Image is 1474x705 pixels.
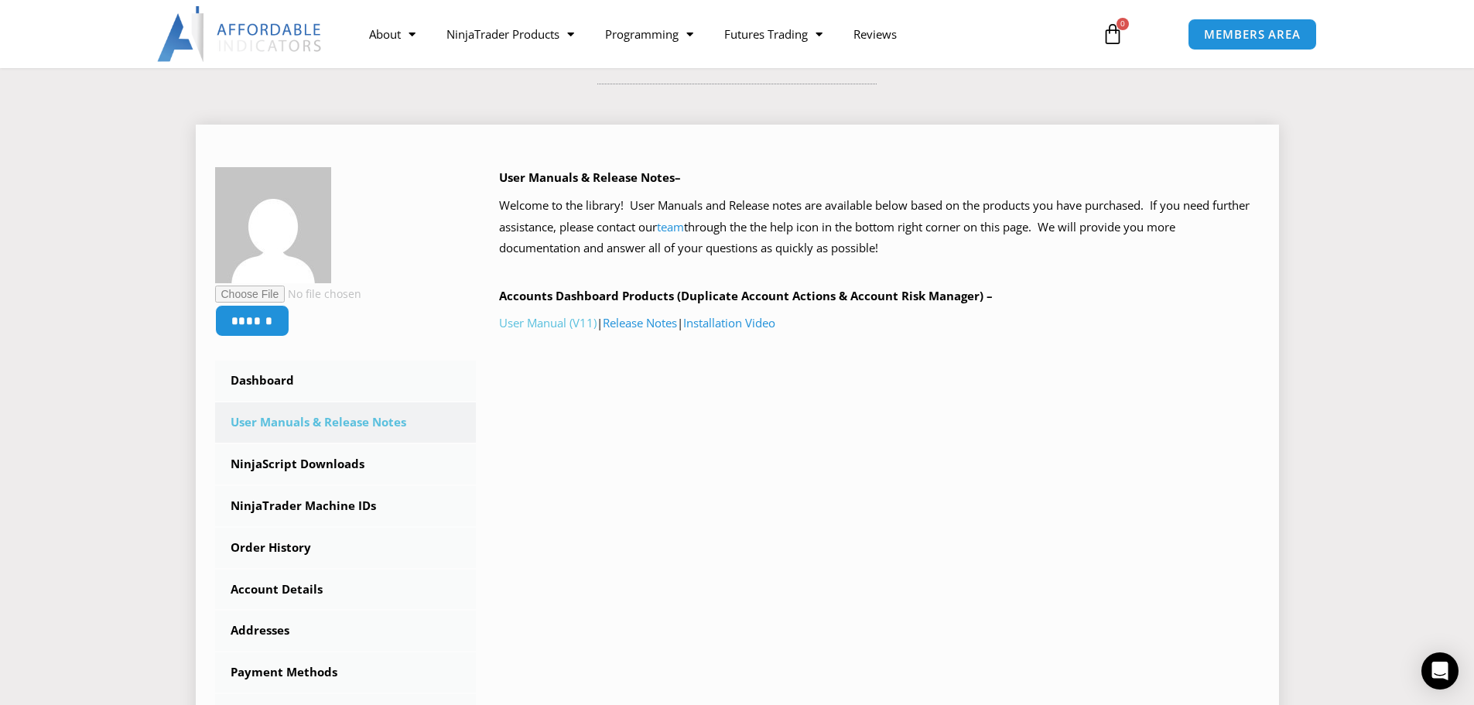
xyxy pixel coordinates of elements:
img: LogoAI | Affordable Indicators – NinjaTrader [157,6,323,62]
b: User Manuals & Release Notes– [499,169,681,185]
a: 0 [1079,12,1147,56]
a: NinjaTrader Machine IDs [215,486,477,526]
div: Open Intercom Messenger [1421,652,1459,690]
a: Futures Trading [709,16,838,52]
p: Welcome to the library! User Manuals and Release notes are available below based on the products ... [499,195,1260,260]
a: User Manuals & Release Notes [215,402,477,443]
a: Dashboard [215,361,477,401]
nav: Menu [354,16,1084,52]
a: team [657,219,684,234]
a: About [354,16,431,52]
a: Addresses [215,611,477,651]
a: Order History [215,528,477,568]
a: MEMBERS AREA [1188,19,1317,50]
span: MEMBERS AREA [1204,29,1301,40]
img: 9c4ec3a9a32093c73c0b8c246fd2644614eb7a951abfca8d6f18ab9c52a1beff [215,167,331,283]
a: NinjaTrader Products [431,16,590,52]
a: Release Notes [603,315,677,330]
a: Account Details [215,570,477,610]
span: 0 [1117,18,1129,30]
b: Accounts Dashboard Products (Duplicate Account Actions & Account Risk Manager) – [499,288,993,303]
a: Payment Methods [215,652,477,693]
a: NinjaScript Downloads [215,444,477,484]
a: Installation Video [683,315,775,330]
a: User Manual (V11) [499,315,597,330]
p: | | [499,313,1260,334]
a: Programming [590,16,709,52]
a: Reviews [838,16,912,52]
